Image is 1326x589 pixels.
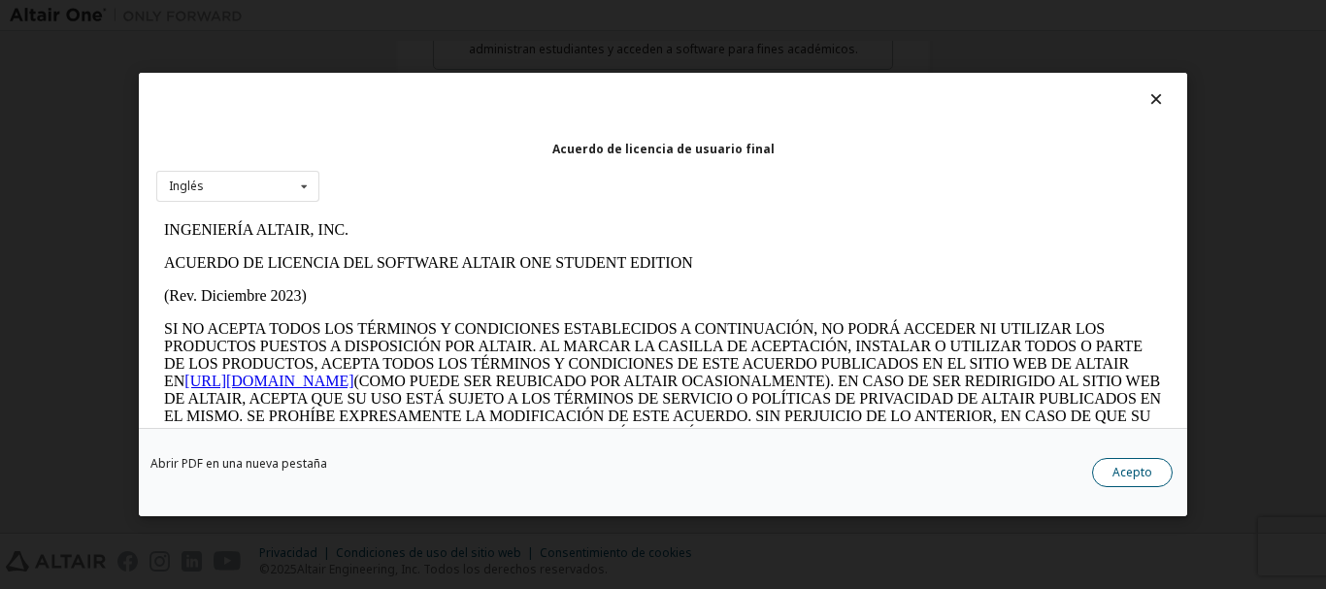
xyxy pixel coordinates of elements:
[8,262,983,348] font: Este Acuerdo de Licencia del Software Altair One Student Edition (el "Acuerdo") se celebra entre ...
[8,107,986,176] font: SI NO ACEPTA TODOS LOS TÉRMINOS Y CONDICIONES ESTABLECIDOS A CONTINUACIÓN, NO PODRÁ ACCEDER NI UT...
[8,8,192,24] font: INGENIERÍA ALTAIR, INC.
[169,178,204,194] font: Inglés
[8,74,150,90] font: (Rev. Diciembre 2023)
[28,159,197,176] a: [URL][DOMAIN_NAME]
[8,41,537,57] font: ACUERDO DE LICENCIA DEL SOFTWARE ALTAIR ONE STUDENT EDITION
[150,458,327,470] a: Abrir PDF en una nueva pestaña
[1112,464,1152,480] font: Acepto
[552,141,775,157] font: Acuerdo de licencia de usuario final
[8,159,1005,245] font: (COMO PUEDE SER REUBICADO POR ALTAIR OCASIONALMENTE). EN CASO DE SER REDIRIGIDO AL SITIO WEB DE A...
[150,455,327,472] font: Abrir PDF en una nueva pestaña
[1092,458,1173,487] button: Acepto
